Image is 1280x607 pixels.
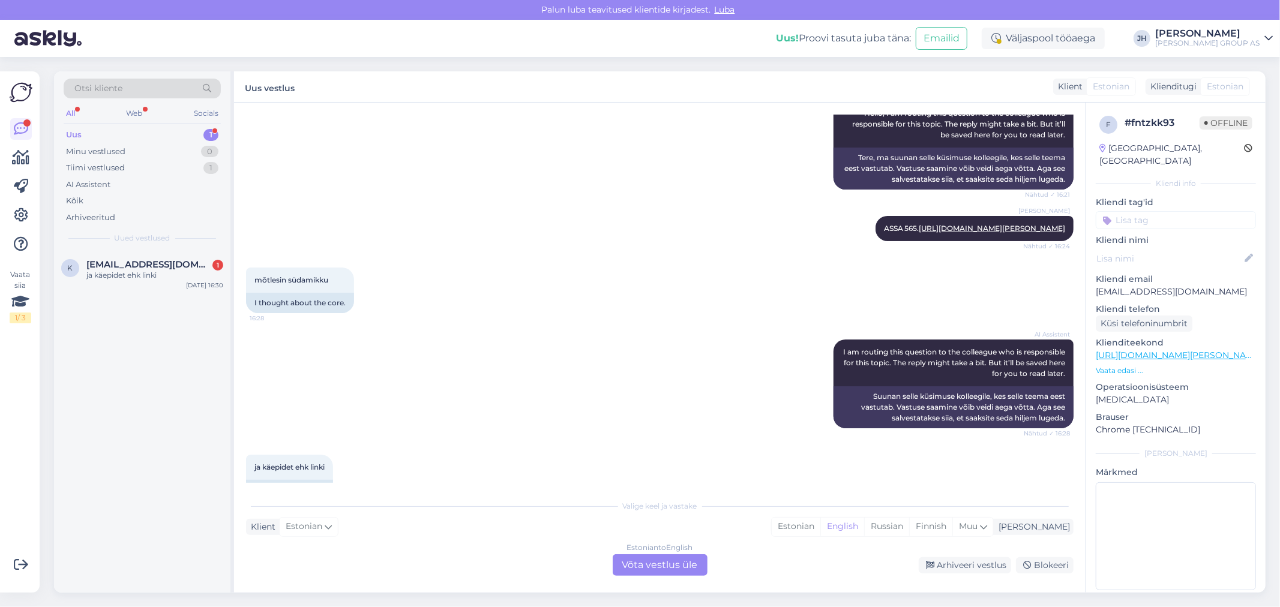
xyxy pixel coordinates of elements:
p: Chrome [TECHNICAL_ID] [1096,423,1256,436]
label: Uus vestlus [245,79,295,95]
p: Vaata edasi ... [1096,365,1256,376]
div: Klienditugi [1146,80,1197,93]
div: Tere, ma suunan selle küsimuse kolleegile, kes selle teema eest vastutab. Vastuse saamine võib ve... [834,148,1074,190]
p: [MEDICAL_DATA] [1096,393,1256,406]
div: 1 [212,260,223,271]
span: kolgatoomas@gmail.com [86,259,211,270]
a: [URL][DOMAIN_NAME][PERSON_NAME] [919,224,1065,233]
div: Finnish [909,518,952,536]
span: ja käepidet ehk linki [254,462,325,471]
div: Klient [1053,80,1083,93]
span: Nähtud ✓ 16:21 [1025,190,1070,199]
div: Valige keel ja vastake [246,501,1074,512]
span: Estonian [286,520,322,533]
div: Väljaspool tööaega [982,28,1105,49]
div: 1 [203,129,218,141]
div: ja käepidet ehk linki [86,270,223,281]
p: Brauser [1096,411,1256,423]
span: [PERSON_NAME] [1018,206,1070,215]
span: AI Assistent [1025,330,1070,339]
p: Kliendi nimi [1096,234,1256,247]
b: Uus! [776,32,799,44]
p: [EMAIL_ADDRESS][DOMAIN_NAME] [1096,286,1256,298]
div: and a handle or link [246,480,333,500]
p: Klienditeekond [1096,336,1256,349]
div: Web [124,106,145,121]
p: Kliendi tag'id [1096,196,1256,209]
img: Askly Logo [10,81,32,104]
div: [PERSON_NAME] [1096,448,1256,459]
span: Estonian [1207,80,1243,93]
span: ASSA 565. [884,224,1065,233]
div: 0 [201,146,218,158]
div: Minu vestlused [66,146,125,158]
p: Märkmed [1096,466,1256,479]
span: Nähtud ✓ 16:24 [1023,242,1070,251]
div: 1 [203,162,218,174]
span: Nähtud ✓ 16:28 [1024,429,1070,438]
p: Kliendi telefon [1096,303,1256,315]
div: [PERSON_NAME] [1155,29,1260,38]
div: Kliendi info [1096,178,1256,189]
div: 1 / 3 [10,312,31,323]
div: [GEOGRAPHIC_DATA], [GEOGRAPHIC_DATA] [1099,142,1244,167]
span: Otsi kliente [74,82,122,95]
div: I thought about the core. [246,293,354,313]
p: Kliendi email [1096,273,1256,286]
span: I am routing this question to the colleague who is responsible for this topic. The reply might ta... [843,347,1067,378]
div: [PERSON_NAME] [994,521,1070,533]
span: Uued vestlused [115,233,170,244]
div: Suunan selle küsimuse kolleegile, kes selle teema eest vastutab. Vastuse saamine võib veidi aega ... [834,386,1074,428]
span: Luba [711,4,739,15]
div: Võta vestlus üle [613,554,708,576]
div: [DATE] 16:30 [186,281,223,290]
div: Arhiveeri vestlus [919,557,1011,573]
div: Arhiveeritud [66,212,115,224]
div: All [64,106,77,121]
div: Kõik [66,195,83,207]
input: Lisa nimi [1096,252,1242,265]
span: Muu [959,521,978,531]
span: Hello, I am routing this question to the colleague who is responsible for this topic. The reply m... [852,109,1067,139]
div: Estonian to English [627,542,693,553]
input: Lisa tag [1096,211,1256,229]
span: k [68,263,73,272]
span: mõtlesin südamikku [254,275,328,284]
div: AI Assistent [66,179,110,191]
div: Tiimi vestlused [66,162,125,174]
div: Socials [191,106,221,121]
div: Klient [246,521,275,533]
div: Küsi telefoninumbrit [1096,315,1192,332]
div: Uus [66,129,82,141]
div: Blokeeri [1016,557,1074,573]
div: # fntzkk93 [1125,116,1200,130]
div: Russian [864,518,909,536]
div: [PERSON_NAME] GROUP AS [1155,38,1260,48]
span: f [1106,120,1111,129]
div: JH [1134,30,1150,47]
span: 16:28 [250,314,295,323]
div: Vaata siia [10,269,31,323]
div: Estonian [772,518,820,536]
button: Emailid [916,27,967,50]
span: Estonian [1093,80,1129,93]
div: Proovi tasuta juba täna: [776,31,911,46]
span: Offline [1200,116,1252,130]
div: English [820,518,864,536]
p: Operatsioonisüsteem [1096,381,1256,393]
a: [PERSON_NAME][PERSON_NAME] GROUP AS [1155,29,1273,48]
